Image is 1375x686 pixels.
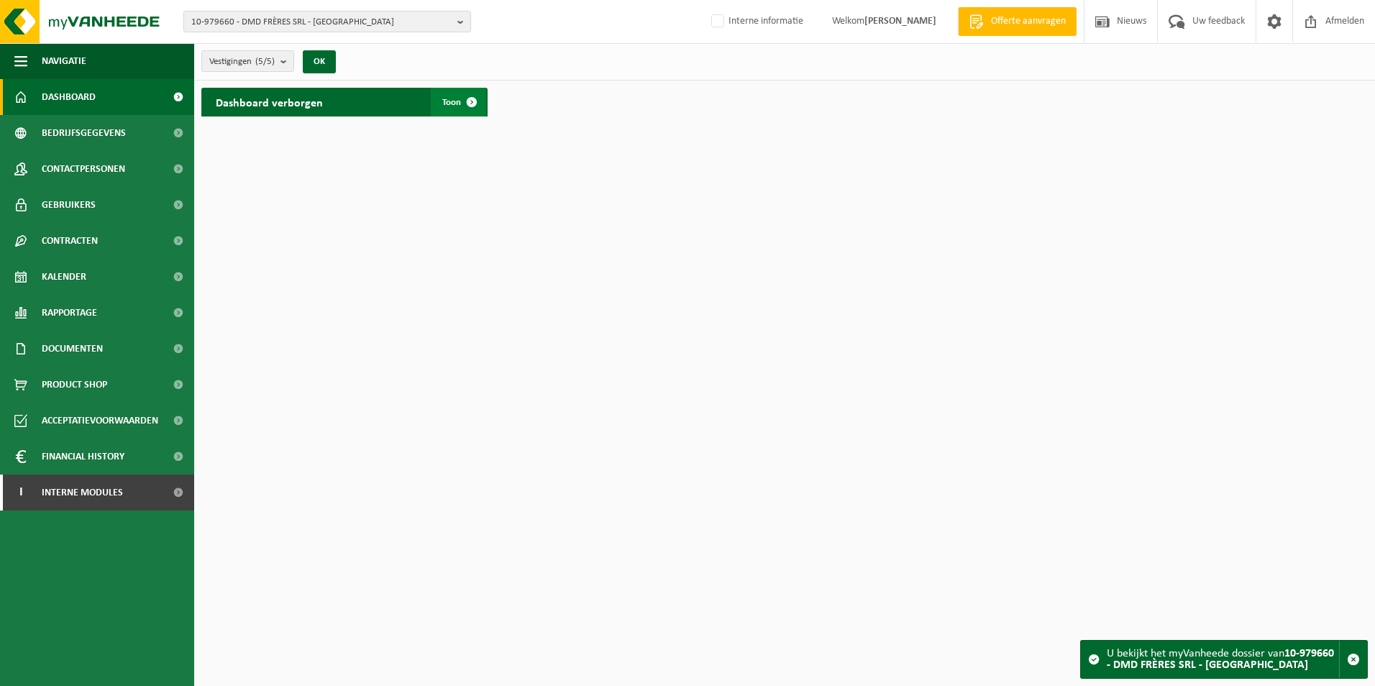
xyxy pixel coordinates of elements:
[987,14,1069,29] span: Offerte aanvragen
[14,475,27,511] span: I
[708,11,803,32] label: Interne informatie
[183,11,471,32] button: 10-979660 - DMD FRÈRES SRL - [GEOGRAPHIC_DATA]
[42,79,96,115] span: Dashboard
[42,403,158,439] span: Acceptatievoorwaarden
[431,88,486,116] a: Toon
[255,57,275,66] count: (5/5)
[1107,648,1334,671] strong: 10-979660 - DMD FRÈRES SRL - [GEOGRAPHIC_DATA]
[42,187,96,223] span: Gebruikers
[42,43,86,79] span: Navigatie
[42,259,86,295] span: Kalender
[201,88,337,116] h2: Dashboard verborgen
[201,50,294,72] button: Vestigingen(5/5)
[209,51,275,73] span: Vestigingen
[42,331,103,367] span: Documenten
[442,98,461,107] span: Toon
[42,115,126,151] span: Bedrijfsgegevens
[42,475,123,511] span: Interne modules
[42,367,107,403] span: Product Shop
[864,16,936,27] strong: [PERSON_NAME]
[42,439,124,475] span: Financial History
[42,295,97,331] span: Rapportage
[1107,641,1339,678] div: U bekijkt het myVanheede dossier van
[303,50,336,73] button: OK
[42,223,98,259] span: Contracten
[42,151,125,187] span: Contactpersonen
[191,12,452,33] span: 10-979660 - DMD FRÈRES SRL - [GEOGRAPHIC_DATA]
[958,7,1077,36] a: Offerte aanvragen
